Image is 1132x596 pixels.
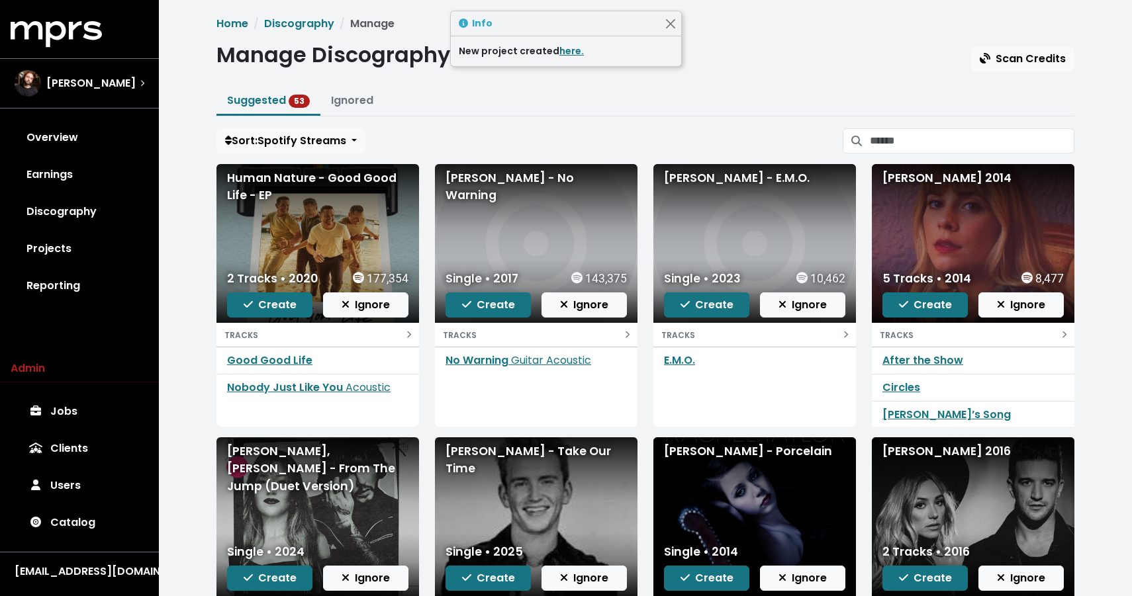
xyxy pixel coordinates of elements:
[882,566,968,591] button: Create
[323,566,408,591] button: Ignore
[443,329,477,341] small: TRACKS
[216,323,419,347] button: TRACKS
[435,323,637,347] button: TRACKS
[459,44,673,58] div: New project created
[980,51,1066,66] span: Scan Credits
[446,353,591,368] a: No Warning Guitar Acoustic
[661,329,695,341] small: TRACKS
[880,329,914,341] small: TRACKS
[571,270,627,287] div: 143,375
[664,443,845,460] div: [PERSON_NAME] - Porcelain
[342,570,390,585] span: Ignore
[664,543,738,560] div: Single • 2014
[227,292,312,318] button: Create
[882,380,920,395] a: Circles
[559,44,584,58] a: here.
[216,16,248,31] a: Home
[472,17,493,30] strong: Info
[227,566,312,591] button: Create
[11,26,102,41] a: mprs logo
[511,353,591,368] span: Guitar Acoustic
[346,380,391,395] span: Acoustic
[971,46,1074,71] button: Scan Credits
[681,570,733,585] span: Create
[334,16,395,32] li: Manage
[462,570,515,585] span: Create
[882,169,1064,187] div: [PERSON_NAME] 2014
[760,566,845,591] button: Ignore
[664,566,749,591] button: Create
[446,543,523,560] div: Single • 2025
[224,329,258,341] small: TRACKS
[244,570,297,585] span: Create
[664,169,845,187] div: [PERSON_NAME] - E.M.O.
[663,17,677,30] button: Close
[870,128,1074,153] input: Search suggested projects
[446,566,531,591] button: Create
[11,230,148,267] a: Projects
[796,270,845,287] div: 10,462
[882,543,970,560] div: 2 Tracks • 2016
[882,270,971,287] div: 5 Tracks • 2014
[462,297,515,312] span: Create
[353,270,408,287] div: 177,354
[11,467,148,504] a: Users
[264,16,334,31] a: Discography
[11,119,148,156] a: Overview
[560,297,608,312] span: Ignore
[15,564,144,579] div: [EMAIL_ADDRESS][DOMAIN_NAME]
[978,566,1064,591] button: Ignore
[11,393,148,430] a: Jobs
[664,292,749,318] button: Create
[978,292,1064,318] button: Ignore
[15,70,41,97] img: The selected account / producer
[446,169,627,204] div: [PERSON_NAME] - No Warning
[323,292,408,318] button: Ignore
[446,270,518,287] div: Single • 2017
[899,297,952,312] span: Create
[227,380,391,395] a: Nobody Just Like You Acoustic
[653,323,856,347] button: TRACKS
[11,193,148,230] a: Discography
[882,353,963,368] a: After the Show
[46,75,136,91] span: [PERSON_NAME]
[760,292,845,318] button: Ignore
[225,133,346,148] span: Sort: Spotify Streams
[216,42,450,67] h1: Manage Discography
[227,169,408,204] div: Human Nature - Good Good Life - EP
[331,93,373,108] a: Ignored
[11,430,148,467] a: Clients
[11,563,148,580] button: [EMAIL_ADDRESS][DOMAIN_NAME]
[882,407,1011,422] a: [PERSON_NAME]’s Song
[882,292,968,318] button: Create
[778,570,827,585] span: Ignore
[1021,270,1064,287] div: 8,477
[227,443,408,495] div: [PERSON_NAME], [PERSON_NAME] - From The Jump (Duet Version)
[216,128,365,153] button: Sort:Spotify Streams
[244,297,297,312] span: Create
[899,570,952,585] span: Create
[446,292,531,318] button: Create
[997,570,1045,585] span: Ignore
[560,570,608,585] span: Ignore
[11,156,148,193] a: Earnings
[446,443,627,478] div: [PERSON_NAME] - Take Our Time
[11,504,148,541] a: Catalog
[227,93,310,108] a: Suggested 53
[882,443,1064,460] div: [PERSON_NAME] 2016
[227,270,318,287] div: 2 Tracks • 2020
[289,95,310,108] span: 53
[997,297,1045,312] span: Ignore
[542,292,627,318] button: Ignore
[11,267,148,304] a: Reporting
[342,297,390,312] span: Ignore
[664,270,741,287] div: Single • 2023
[778,297,827,312] span: Ignore
[872,323,1074,347] button: TRACKS
[227,353,312,368] a: Good Good Life
[681,297,733,312] span: Create
[542,566,627,591] button: Ignore
[664,353,695,368] a: E.M.O.
[227,543,305,560] div: Single • 2024
[216,16,1074,32] nav: breadcrumb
